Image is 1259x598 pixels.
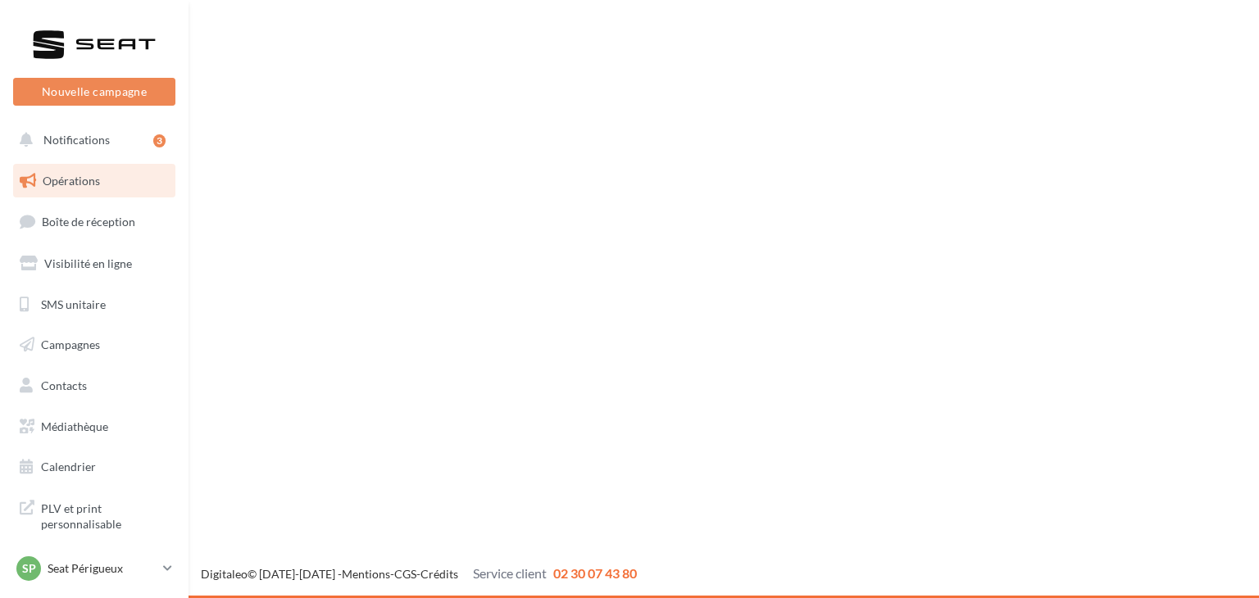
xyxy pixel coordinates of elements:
button: Notifications 3 [10,123,172,157]
span: SMS unitaire [41,297,106,310]
span: Notifications [43,133,110,147]
span: Service client [473,565,547,581]
a: Contacts [10,369,179,403]
a: Campagnes DataOnDemand [10,546,179,594]
a: Opérations [10,164,179,198]
span: Visibilité en ligne [44,256,132,270]
span: Opérations [43,174,100,188]
span: Boîte de réception [42,215,135,229]
a: Digitaleo [201,567,248,581]
span: Campagnes DataOnDemand [41,552,169,587]
button: Nouvelle campagne [13,78,175,106]
div: 3 [153,134,166,147]
span: Médiathèque [41,419,108,433]
span: Calendrier [41,460,96,473]
a: SMS unitaire [10,288,179,322]
span: © [DATE]-[DATE] - - - [201,567,637,581]
p: Seat Périgueux [48,560,157,577]
a: Visibilité en ligne [10,247,179,281]
span: 02 30 07 43 80 [553,565,637,581]
a: SP Seat Périgueux [13,553,175,584]
a: Calendrier [10,450,179,484]
a: PLV et print personnalisable [10,491,179,539]
span: Contacts [41,378,87,392]
a: Mentions [342,567,390,581]
span: PLV et print personnalisable [41,497,169,532]
a: CGS [394,567,416,581]
a: Médiathèque [10,410,179,444]
a: Campagnes [10,328,179,362]
span: Campagnes [41,338,100,351]
span: SP [22,560,36,577]
a: Boîte de réception [10,204,179,239]
a: Crédits [420,567,458,581]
